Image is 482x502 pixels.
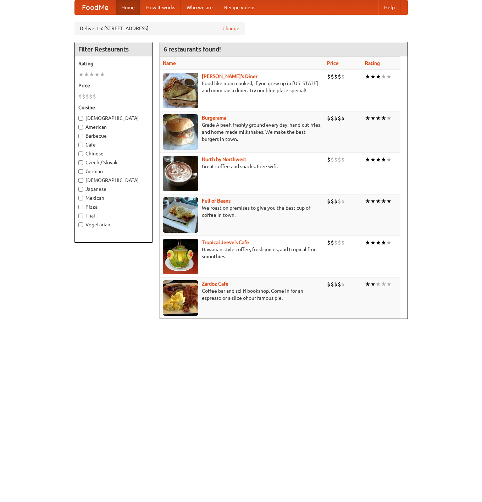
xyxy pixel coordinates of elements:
[376,156,381,164] li: ★
[93,93,96,100] li: $
[365,280,370,288] li: ★
[338,197,341,205] li: $
[75,42,152,56] h4: Filter Restaurants
[331,197,334,205] li: $
[78,187,83,192] input: Japanese
[78,151,83,156] input: Chinese
[163,163,321,170] p: Great coffee and snacks. Free wifi.
[338,156,341,164] li: $
[365,197,370,205] li: ★
[163,287,321,302] p: Coffee bar and sci-fi bookshop. Come in for an espresso or a slice of our famous pie.
[75,0,116,15] a: FoodMe
[381,156,386,164] li: ★
[78,125,83,129] input: American
[334,280,338,288] li: $
[78,115,149,122] label: [DEMOGRAPHIC_DATA]
[331,156,334,164] li: $
[164,46,221,53] ng-pluralize: 6 restaurants found!
[341,73,345,81] li: $
[381,239,386,247] li: ★
[381,280,386,288] li: ★
[338,239,341,247] li: $
[386,239,392,247] li: ★
[365,60,380,66] a: Rating
[89,71,94,78] li: ★
[78,178,83,183] input: [DEMOGRAPHIC_DATA]
[78,222,83,227] input: Vegetarian
[202,198,231,204] b: Full of Beans
[331,114,334,122] li: $
[327,197,331,205] li: $
[381,73,386,81] li: ★
[100,71,105,78] li: ★
[163,204,321,219] p: We roast on premises to give you the best cup of coffee in town.
[331,280,334,288] li: $
[370,239,376,247] li: ★
[89,93,93,100] li: $
[341,197,345,205] li: $
[163,73,198,108] img: sallys.jpg
[202,73,257,79] a: [PERSON_NAME]'s Diner
[78,71,84,78] li: ★
[370,280,376,288] li: ★
[78,104,149,111] h5: Cuisine
[78,82,149,89] h5: Price
[85,93,89,100] li: $
[370,156,376,164] li: ★
[370,73,376,81] li: ★
[78,169,83,174] input: German
[78,221,149,228] label: Vegetarian
[202,156,246,162] a: North by Northwest
[74,22,245,35] div: Deliver to: [STREET_ADDRESS]
[78,141,149,148] label: Cafe
[334,239,338,247] li: $
[78,186,149,193] label: Japanese
[202,281,228,287] a: Zardoz Cafe
[78,159,149,166] label: Czech / Slovak
[202,115,226,121] b: Burgerama
[334,114,338,122] li: $
[78,93,82,100] li: $
[381,197,386,205] li: ★
[84,71,89,78] li: ★
[202,239,249,245] a: Tropical Jeeve's Cafe
[376,114,381,122] li: ★
[78,143,83,147] input: Cafe
[78,214,83,218] input: Thai
[78,150,149,157] label: Chinese
[163,121,321,143] p: Grade A beef, freshly ground every day, hand-cut fries, and home-made milkshakes. We make the bes...
[378,0,400,15] a: Help
[341,239,345,247] li: $
[163,280,198,316] img: zardoz.jpg
[365,73,370,81] li: ★
[376,280,381,288] li: ★
[341,280,345,288] li: $
[376,73,381,81] li: ★
[376,197,381,205] li: ★
[327,114,331,122] li: $
[370,114,376,122] li: ★
[163,60,176,66] a: Name
[116,0,140,15] a: Home
[163,156,198,191] img: north.jpg
[376,239,381,247] li: ★
[78,123,149,131] label: American
[163,80,321,94] p: Food like mom cooked, if you grew up in [US_STATE] and mom ran a diner. Try our blue plate special!
[78,194,149,202] label: Mexican
[386,280,392,288] li: ★
[365,114,370,122] li: ★
[370,197,376,205] li: ★
[78,177,149,184] label: [DEMOGRAPHIC_DATA]
[331,73,334,81] li: $
[338,114,341,122] li: $
[78,196,83,200] input: Mexican
[222,25,239,32] a: Change
[163,197,198,233] img: beans.jpg
[334,73,338,81] li: $
[365,239,370,247] li: ★
[78,168,149,175] label: German
[94,71,100,78] li: ★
